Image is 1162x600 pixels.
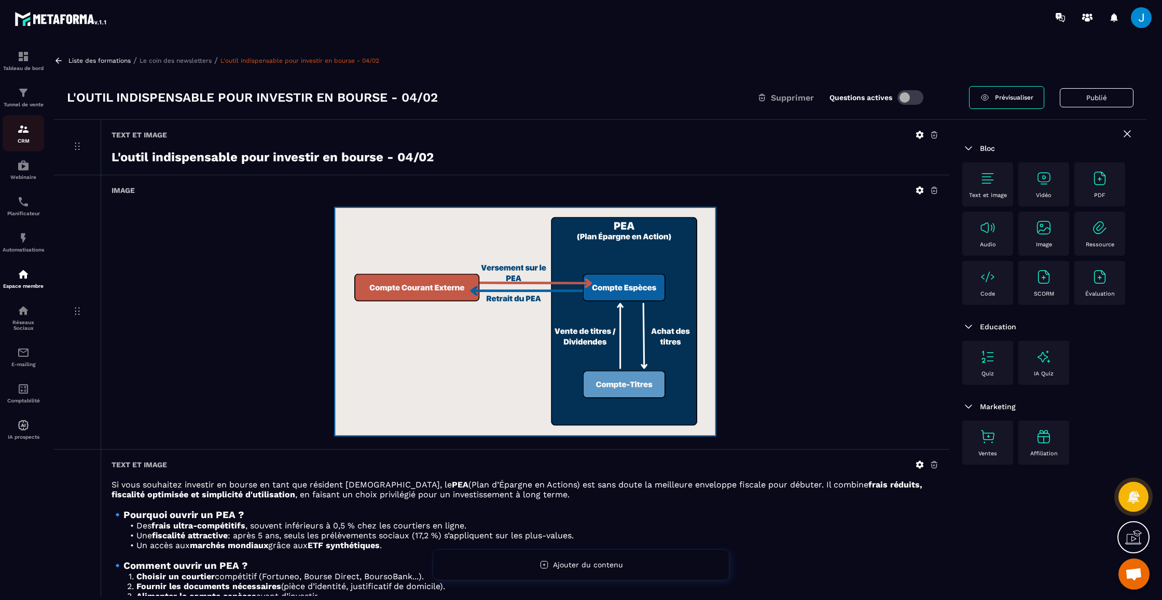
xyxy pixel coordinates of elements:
[112,560,939,571] h3: 🔹
[17,196,30,208] img: scheduler
[3,434,44,440] p: IA prospects
[124,521,939,531] li: Des , souvent inférieurs à 0,5 % chez les courtiers en ligne.
[1034,290,1054,297] p: SCORM
[3,398,44,403] p: Comptabilité
[190,540,268,550] strong: marchés mondiaux
[3,151,44,188] a: automationsautomationsWebinaire
[3,188,44,224] a: schedulerschedulerPlanificateur
[969,192,1007,199] p: Text et image
[112,461,167,469] h6: Text et image
[68,57,131,64] a: Liste des formations
[112,480,922,499] strong: frais réduits, fiscalité optimisée et simplicité d'utilisation
[1030,450,1058,457] p: Affiliation
[112,150,434,164] strong: L'outil indispensable pour investir en bourse - 04/02
[980,402,1016,411] span: Marketing
[112,186,135,194] h6: Image
[17,50,30,63] img: formation
[3,260,44,297] a: automationsautomationsEspace membre
[979,428,996,445] img: text-image no-wra
[124,571,939,581] li: compétitif (Fortuneo, Bourse Direct, BoursoBank...).
[1035,428,1052,445] img: text-image
[995,94,1033,101] span: Prévisualiser
[1036,241,1052,248] p: Image
[17,304,30,317] img: social-network
[1035,170,1052,187] img: text-image no-wra
[17,346,30,359] img: email
[979,348,996,365] img: text-image no-wra
[112,509,939,521] h3: 🔹
[3,361,44,367] p: E-mailing
[1086,241,1114,248] p: Ressource
[17,419,30,431] img: automations
[17,232,30,244] img: automations
[136,571,215,581] strong: Choisir un courtier
[979,269,996,285] img: text-image no-wra
[112,480,939,499] p: Si vous souhaitez investir en bourse en tant que résident [DEMOGRAPHIC_DATA], le (Plan d’Épargne ...
[1060,88,1133,107] button: Publié
[133,55,137,65] span: /
[17,123,30,135] img: formation
[15,9,108,28] img: logo
[3,283,44,289] p: Espace membre
[980,144,995,152] span: Bloc
[140,57,212,64] a: Le coin des newsletters
[334,205,716,439] img: background
[1036,192,1052,199] p: Vidéo
[3,79,44,115] a: formationformationTunnel de vente
[3,102,44,107] p: Tunnel de vente
[123,509,244,521] strong: Pourquoi ouvrir un PEA ?
[1091,269,1108,285] img: text-image no-wra
[829,93,892,102] label: Questions actives
[452,480,468,490] strong: PEA
[3,43,44,79] a: formationformationTableau de bord
[1035,348,1052,365] img: text-image
[3,211,44,216] p: Planificateur
[1094,192,1105,199] p: PDF
[3,297,44,339] a: social-networksocial-networkRéseaux Sociaux
[151,521,245,531] strong: frais ultra-compétitifs
[152,531,228,540] strong: fiscalité attractive
[969,86,1044,109] a: Prévisualiser
[553,561,623,569] span: Ajouter du contenu
[17,383,30,395] img: accountant
[3,115,44,151] a: formationformationCRM
[962,400,975,413] img: arrow-down
[67,89,438,106] h3: L'outil indispensable pour investir en bourse - 04/02
[980,290,995,297] p: Code
[3,65,44,71] p: Tableau de bord
[1035,219,1052,236] img: text-image no-wra
[124,581,939,591] li: (pièce d’identité, justificatif de domicile).
[3,319,44,331] p: Réseaux Sociaux
[978,450,997,457] p: Ventes
[3,138,44,144] p: CRM
[3,247,44,253] p: Automatisations
[112,131,167,139] h6: Text et image
[124,531,939,540] li: Une : après 5 ans, seuls les prélèvements sociaux (17,2 %) s’appliquent sur les plus-values.
[771,93,814,103] span: Supprimer
[308,540,380,550] strong: ETF synthétiques
[980,241,996,248] p: Audio
[214,55,218,65] span: /
[3,375,44,411] a: accountantaccountantComptabilité
[3,174,44,180] p: Webinaire
[981,370,994,377] p: Quiz
[1085,290,1115,297] p: Évaluation
[220,57,379,64] a: L'outil indispensable pour investir en bourse - 04/02
[123,560,247,571] strong: Comment ouvrir un PEA ?
[1091,219,1108,236] img: text-image no-wra
[1091,170,1108,187] img: text-image no-wra
[17,159,30,172] img: automations
[3,339,44,375] a: emailemailE-mailing
[962,142,975,155] img: arrow-down
[17,87,30,99] img: formation
[979,219,996,236] img: text-image no-wra
[1118,559,1150,590] a: Ouvrir le chat
[17,268,30,281] img: automations
[1035,269,1052,285] img: text-image no-wra
[980,323,1016,331] span: Education
[3,224,44,260] a: automationsautomationsAutomatisations
[136,581,281,591] strong: Fournir les documents nécessaires
[1034,370,1054,377] p: IA Quiz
